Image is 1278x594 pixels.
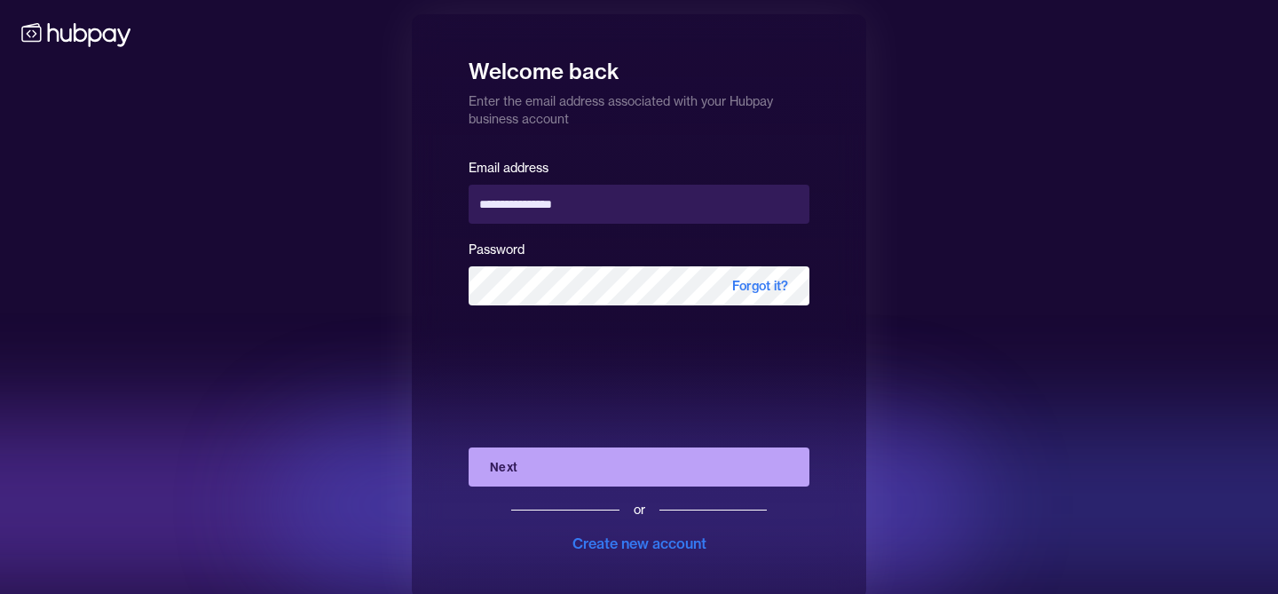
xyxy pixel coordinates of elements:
[469,85,809,128] p: Enter the email address associated with your Hubpay business account
[469,46,809,85] h1: Welcome back
[469,160,548,176] label: Email address
[469,242,525,257] label: Password
[634,501,645,519] div: or
[572,533,706,554] div: Create new account
[711,266,809,305] span: Forgot it?
[469,447,809,487] button: Next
